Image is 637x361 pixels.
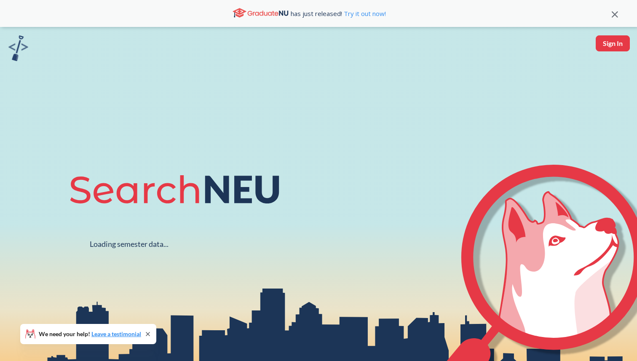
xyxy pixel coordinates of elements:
[291,9,386,18] span: has just released!
[91,330,141,337] a: Leave a testimonial
[8,35,28,61] img: sandbox logo
[596,35,630,51] button: Sign In
[90,239,169,249] div: Loading semester data...
[8,35,28,64] a: sandbox logo
[39,331,141,337] span: We need your help!
[342,9,386,18] a: Try it out now!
